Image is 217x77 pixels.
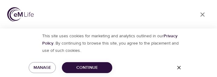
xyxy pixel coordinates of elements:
p: This site uses cookies for marketing and analytics outlined in our . By continuing to browse this... [36,32,181,54]
span: Continue [67,64,107,72]
button: Manage [29,62,56,73]
span: Manage [34,64,51,72]
a: close [195,7,210,22]
button: Continue [62,62,112,73]
a: Privacy Policy [42,33,177,46]
img: logo [7,7,34,22]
